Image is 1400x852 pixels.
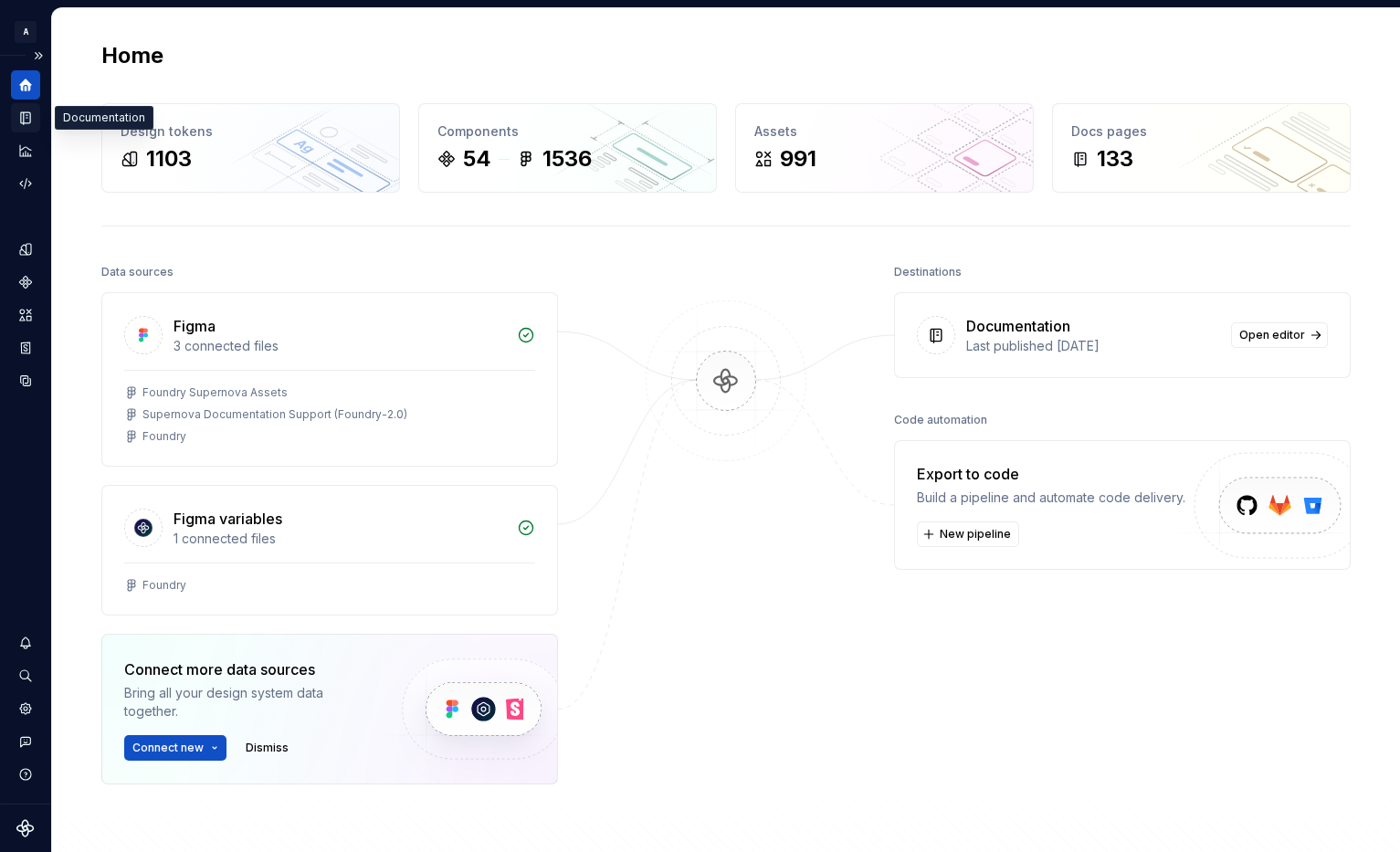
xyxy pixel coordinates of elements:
div: Export to code [917,463,1185,485]
div: Code automation [894,407,987,433]
div: 1536 [542,144,592,174]
div: Documentation [966,315,1070,337]
div: Design tokens [121,122,381,141]
span: Connect new [132,741,204,755]
div: Data sources [101,259,174,285]
div: Components [437,122,698,141]
div: 991 [780,144,816,174]
div: 133 [1097,144,1133,174]
div: Docs pages [1071,122,1332,141]
div: Last published [DATE] [966,337,1220,355]
span: New pipeline [940,527,1011,542]
div: Connect more data sources [124,658,371,680]
a: Open editor [1231,322,1328,348]
div: Foundry Supernova Assets [142,385,288,400]
span: Dismiss [246,741,289,755]
div: Destinations [894,259,962,285]
div: 1 connected files [174,530,506,548]
button: Search ⌘K [11,661,40,690]
a: Docs pages133 [1052,103,1351,193]
div: 54 [463,144,491,174]
a: Storybook stories [11,333,40,363]
div: Documentation [55,106,153,130]
div: Build a pipeline and automate code delivery. [917,489,1185,507]
button: Expand sidebar [26,43,51,68]
button: A [4,12,47,51]
a: Data sources [11,366,40,395]
a: Design tokens1103 [101,103,400,193]
div: 3 connected files [174,337,506,355]
a: Components541536 [418,103,717,193]
button: Contact support [11,727,40,756]
a: Documentation [11,103,40,132]
div: Bring all your design system data together. [124,684,371,721]
a: Settings [11,694,40,723]
a: Figma variables1 connected filesFoundry [101,485,558,615]
div: 1103 [146,144,192,174]
button: Dismiss [237,735,297,761]
div: Supernova Documentation Support (Foundry-2.0) [142,407,407,422]
a: Figma3 connected filesFoundry Supernova AssetsSupernova Documentation Support (Foundry-2.0)Foundry [101,292,558,467]
div: Foundry [142,578,186,593]
div: Foundry [142,429,186,444]
a: Home [11,70,40,100]
span: Open editor [1239,328,1305,342]
button: Notifications [11,628,40,657]
button: Connect new [124,735,226,761]
div: A [15,21,37,43]
a: Analytics [11,136,40,165]
div: Figma [174,315,216,337]
h2: Home [101,41,163,70]
a: Code automation [11,169,40,198]
svg: Supernova Logo [16,819,35,837]
button: New pipeline [917,521,1019,547]
div: Figma variables [174,508,282,530]
a: Design tokens [11,235,40,264]
div: Assets [754,122,1015,141]
a: Assets991 [735,103,1034,193]
a: Components [11,268,40,297]
a: Assets [11,300,40,330]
